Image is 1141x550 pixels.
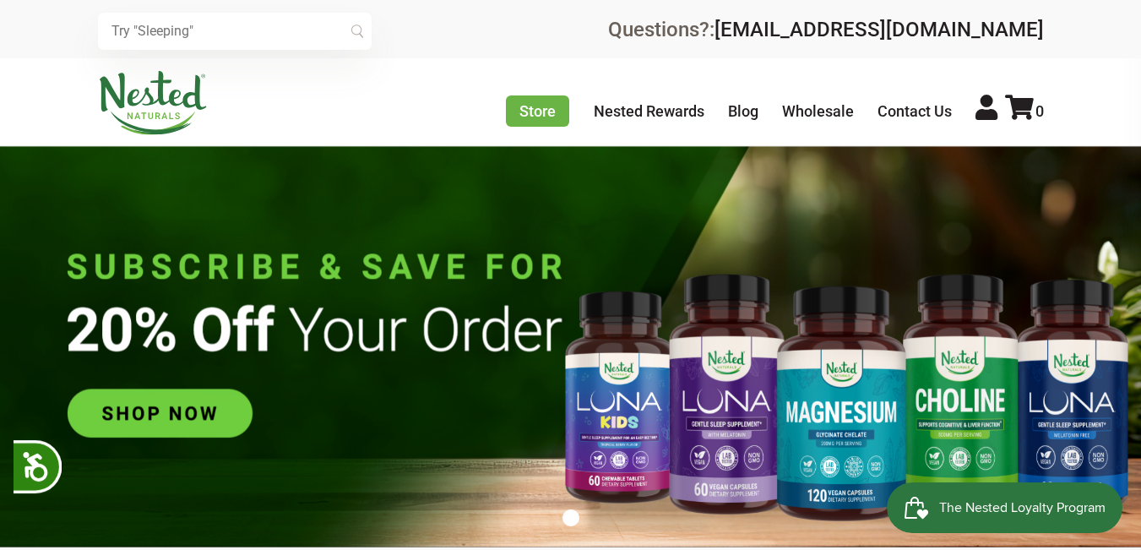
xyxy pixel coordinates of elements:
[877,102,952,120] a: Contact Us
[594,102,704,120] a: Nested Rewards
[1005,102,1044,120] a: 0
[506,95,569,127] a: Store
[714,18,1044,41] a: [EMAIL_ADDRESS][DOMAIN_NAME]
[98,71,208,135] img: Nested Naturals
[1035,102,1044,120] span: 0
[782,102,854,120] a: Wholesale
[608,19,1044,40] div: Questions?:
[887,482,1124,533] iframe: Button to open loyalty program pop-up
[98,13,372,50] input: Try "Sleeping"
[728,102,758,120] a: Blog
[562,509,579,526] button: 1 of 1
